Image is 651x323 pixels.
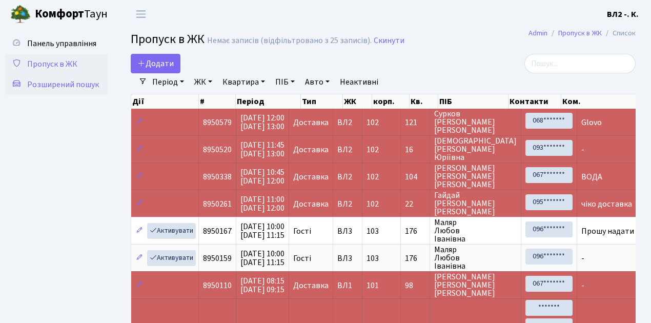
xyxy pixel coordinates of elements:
span: 8950261 [203,198,232,210]
span: 8950579 [203,117,232,128]
a: Активувати [147,250,196,266]
span: 102 [367,171,379,183]
span: 102 [367,144,379,155]
div: Немає записів (відфільтровано з 25 записів). [207,36,372,46]
span: Панель управління [27,38,96,49]
a: ПІБ [271,73,299,91]
span: 176 [405,254,425,263]
span: Пропуск в ЖК [131,30,205,48]
span: Доставка [293,118,329,127]
span: Доставка [293,200,329,208]
a: Розширений пошук [5,74,108,95]
span: 16 [405,146,425,154]
span: [DATE] 12:00 [DATE] 13:00 [240,112,284,132]
span: ВЛ1 [337,281,358,290]
span: Гості [293,254,311,263]
span: Доставка [293,281,329,290]
b: Комфорт [35,6,84,22]
span: 8950167 [203,226,232,237]
th: Тип [301,94,343,109]
span: ВЛ2 [337,118,358,127]
span: чіко доставка [581,198,632,210]
span: ВОДА [581,171,602,183]
span: 8950338 [203,171,232,183]
th: Період [236,94,301,109]
a: ЖК [190,73,216,91]
span: 8950159 [203,253,232,264]
th: ПІБ [438,94,508,109]
span: 102 [367,198,379,210]
li: Список [602,28,636,39]
a: Admin [528,28,547,38]
a: Неактивні [336,73,382,91]
span: Маляр Любов Іванівна [434,218,517,243]
span: ВЛ2 [337,200,358,208]
a: Активувати [147,223,196,239]
img: logo.png [10,4,31,25]
a: Скинути [374,36,404,46]
button: Переключити навігацію [128,6,154,23]
a: Квартира [218,73,269,91]
span: - [581,253,584,264]
span: [DEMOGRAPHIC_DATA] [PERSON_NAME] Юріївна [434,137,517,161]
nav: breadcrumb [513,23,651,44]
span: [PERSON_NAME] [PERSON_NAME] [PERSON_NAME] [434,164,517,189]
span: Гості [293,227,311,235]
span: - [581,280,584,291]
span: Таун [35,6,108,23]
a: Авто [301,73,334,91]
a: Пропуск в ЖК [5,54,108,74]
span: 121 [405,118,425,127]
span: [DATE] 10:45 [DATE] 12:00 [240,167,284,187]
th: # [199,94,236,109]
span: Додати [137,58,174,69]
span: [DATE] 10:00 [DATE] 11:15 [240,248,284,268]
span: 102 [367,117,379,128]
a: Період [148,73,188,91]
th: Кв. [410,94,438,109]
b: ВЛ2 -. К. [607,9,639,20]
span: Маляр Любов Іванівна [434,246,517,270]
span: ВЛ2 [337,146,358,154]
span: 176 [405,227,425,235]
span: [DATE] 11:45 [DATE] 13:00 [240,139,284,159]
span: Пропуск в ЖК [27,58,77,70]
input: Пошук... [524,54,636,73]
span: Glovo [581,117,602,128]
span: 22 [405,200,425,208]
span: 103 [367,226,379,237]
span: Сурков [PERSON_NAME] [PERSON_NAME] [434,110,517,134]
span: Доставка [293,173,329,181]
th: Контакти [508,94,561,109]
span: 8950520 [203,144,232,155]
span: ВЛ2 [337,173,358,181]
th: Дії [131,94,199,109]
span: - [581,144,584,155]
th: ЖК [343,94,372,109]
span: 8950110 [203,280,232,291]
span: 101 [367,280,379,291]
th: корп. [372,94,410,109]
a: Додати [131,54,180,73]
span: 98 [405,281,425,290]
span: Гайдай [PERSON_NAME] [PERSON_NAME] [434,191,517,216]
span: ВЛ3 [337,227,358,235]
a: ВЛ2 -. К. [607,8,639,21]
span: Розширений пошук [27,79,99,90]
span: Доставка [293,146,329,154]
a: Панель управління [5,33,108,54]
span: [DATE] 08:15 [DATE] 09:15 [240,275,284,295]
a: Пропуск в ЖК [558,28,602,38]
span: [DATE] 10:00 [DATE] 11:15 [240,221,284,241]
span: ВЛ3 [337,254,358,263]
span: 103 [367,253,379,264]
span: [PERSON_NAME] [PERSON_NAME] [PERSON_NAME] [434,273,517,297]
span: [DATE] 11:00 [DATE] 12:00 [240,194,284,214]
span: 104 [405,173,425,181]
